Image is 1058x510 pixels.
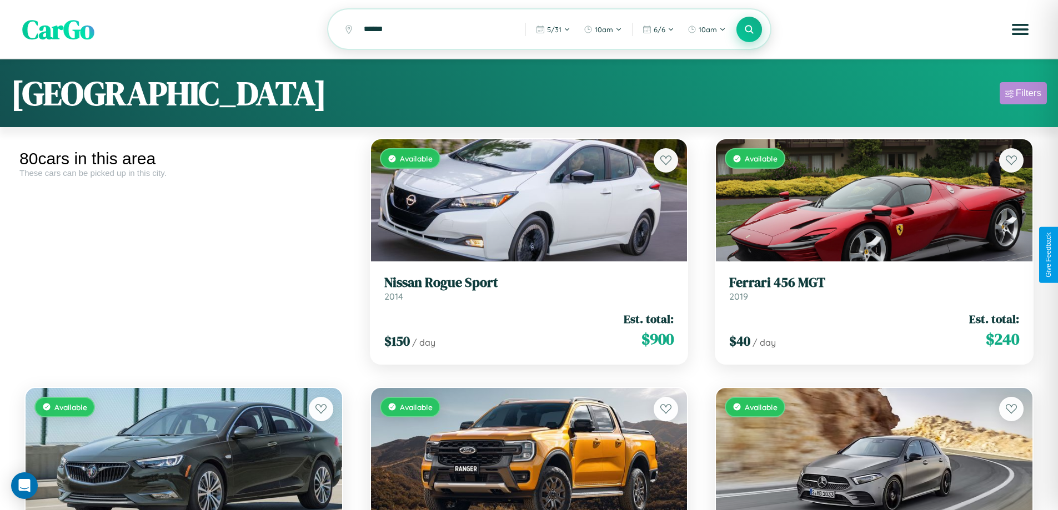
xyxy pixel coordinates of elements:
[384,275,674,291] h3: Nissan Rogue Sport
[412,337,435,348] span: / day
[745,402,778,412] span: Available
[986,328,1019,350] span: $ 240
[729,275,1019,291] h3: Ferrari 456 MGT
[729,275,1019,302] a: Ferrari 456 MGT2019
[595,25,613,34] span: 10am
[1005,14,1036,45] button: Open menu
[19,149,348,168] div: 80 cars in this area
[400,154,433,163] span: Available
[400,402,433,412] span: Available
[19,168,348,178] div: These cars can be picked up in this city.
[547,25,561,34] span: 5 / 31
[384,291,403,302] span: 2014
[1045,233,1052,277] div: Give Feedback
[1000,82,1047,104] button: Filters
[637,21,680,38] button: 6/6
[969,311,1019,327] span: Est. total:
[729,332,750,350] span: $ 40
[384,275,674,302] a: Nissan Rogue Sport2014
[530,21,576,38] button: 5/31
[729,291,748,302] span: 2019
[682,21,731,38] button: 10am
[641,328,674,350] span: $ 900
[11,472,38,499] div: Open Intercom Messenger
[22,11,94,48] span: CarGo
[1016,88,1041,99] div: Filters
[54,402,87,412] span: Available
[578,21,628,38] button: 10am
[11,70,327,116] h1: [GEOGRAPHIC_DATA]
[654,25,665,34] span: 6 / 6
[699,25,717,34] span: 10am
[384,332,410,350] span: $ 150
[624,311,674,327] span: Est. total:
[745,154,778,163] span: Available
[753,337,776,348] span: / day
